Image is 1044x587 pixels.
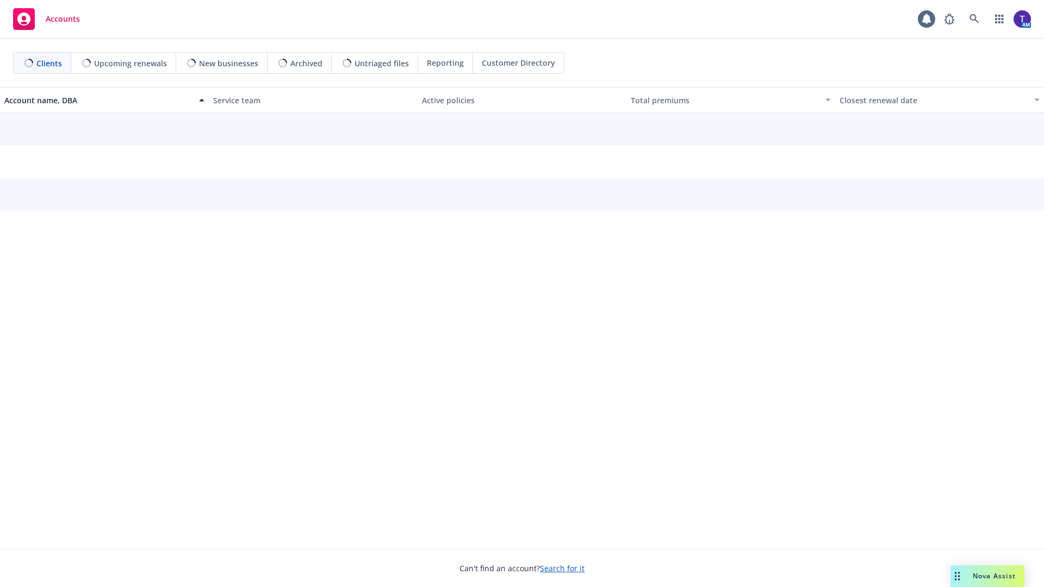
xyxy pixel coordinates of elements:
[950,565,1024,587] button: Nova Assist
[209,87,418,113] button: Service team
[36,58,62,69] span: Clients
[290,58,322,69] span: Archived
[540,563,585,573] a: Search for it
[9,4,84,34] a: Accounts
[418,87,626,113] button: Active policies
[46,15,80,23] span: Accounts
[213,95,413,106] div: Service team
[4,95,192,106] div: Account name, DBA
[355,58,409,69] span: Untriaged files
[482,57,555,68] span: Customer Directory
[422,95,622,106] div: Active policies
[964,8,985,30] a: Search
[631,95,819,106] div: Total premiums
[459,563,585,574] span: Can't find an account?
[989,8,1010,30] a: Switch app
[840,95,1028,106] div: Closest renewal date
[950,565,964,587] div: Drag to move
[835,87,1044,113] button: Closest renewal date
[427,57,464,68] span: Reporting
[94,58,167,69] span: Upcoming renewals
[199,58,258,69] span: New businesses
[939,8,960,30] a: Report a Bug
[973,571,1016,580] span: Nova Assist
[626,87,835,113] button: Total premiums
[1014,10,1031,28] img: photo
